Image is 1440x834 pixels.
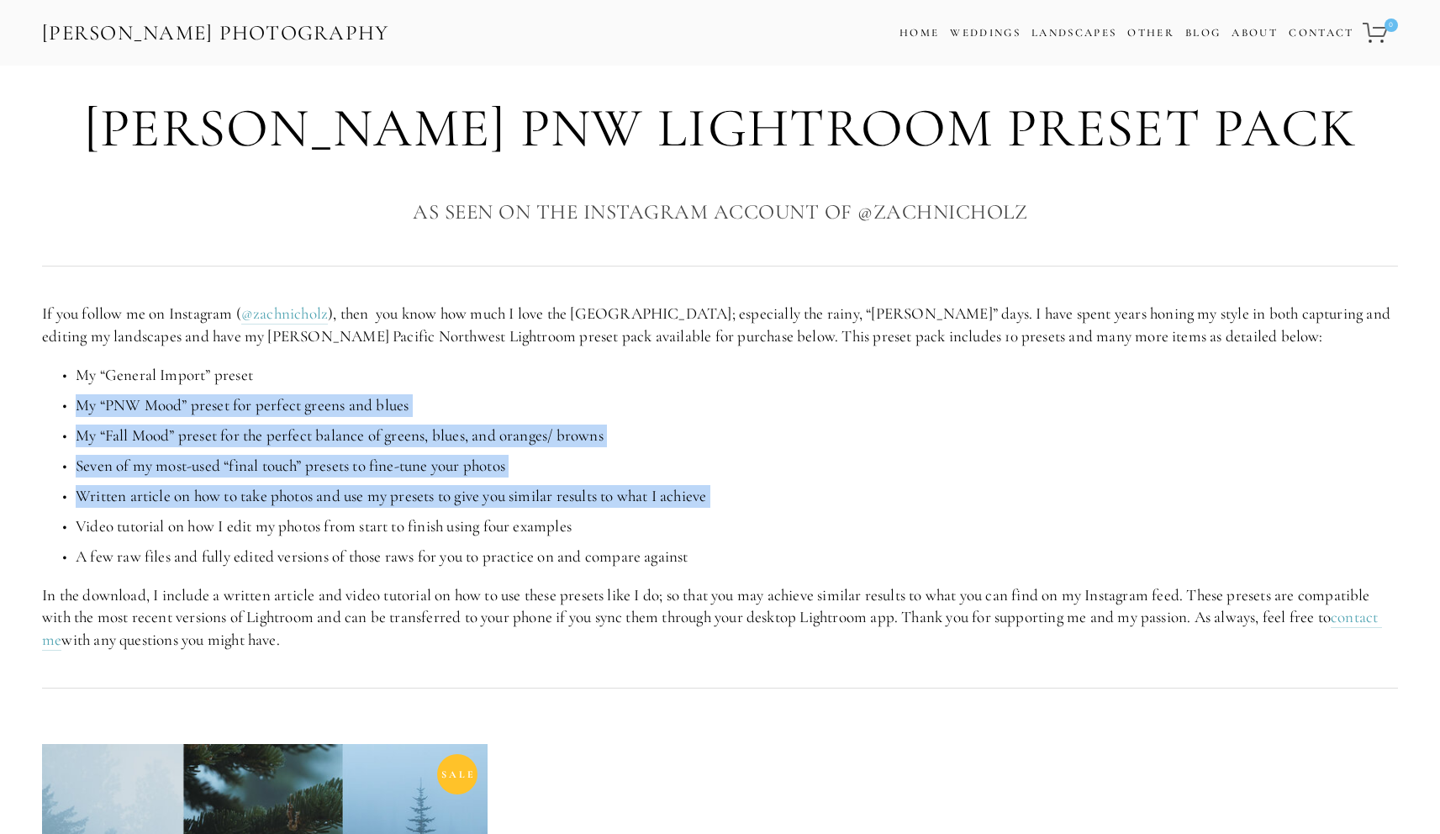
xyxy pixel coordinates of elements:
h1: [PERSON_NAME] PNW Lightroom Preset Pack [42,98,1398,159]
a: Weddings [950,26,1021,40]
p: My “PNW Mood” preset for perfect greens and blues [76,394,1398,417]
a: contact me [42,607,1382,651]
a: Home [899,21,939,45]
a: @zachnicholz [241,304,328,325]
p: My “Fall Mood” preset for the perfect balance of greens, blues, and oranges/ browns [76,425,1398,447]
a: Landscapes [1031,26,1116,40]
h3: As Seen on the Instagram Account of @zachnicholz [42,195,1398,229]
p: In the download, I include a written article and video tutorial on how to use these presets like ... [42,584,1398,652]
p: Seven of my most-used “final touch” presets to fine-tune your photos [76,455,1398,478]
p: Written article on how to take photos and use my presets to give you similar results to what I ac... [76,485,1398,508]
p: If you follow me on Instagram ( ), then you know how much I love the [GEOGRAPHIC_DATA]; especiall... [42,303,1398,347]
a: Contact [1289,21,1353,45]
p: A few raw files and fully edited versions of those raws for you to practice on and compare against [76,546,1398,568]
a: Other [1127,26,1174,40]
a: Blog [1185,21,1221,45]
p: Video tutorial on how I edit my photos from start to finish using four examples [76,515,1398,538]
p: My “General Import” preset [76,364,1398,387]
span: 0 [1385,18,1398,32]
a: [PERSON_NAME] Photography [40,14,391,52]
a: About [1232,21,1278,45]
a: 0 items in cart [1360,13,1400,53]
